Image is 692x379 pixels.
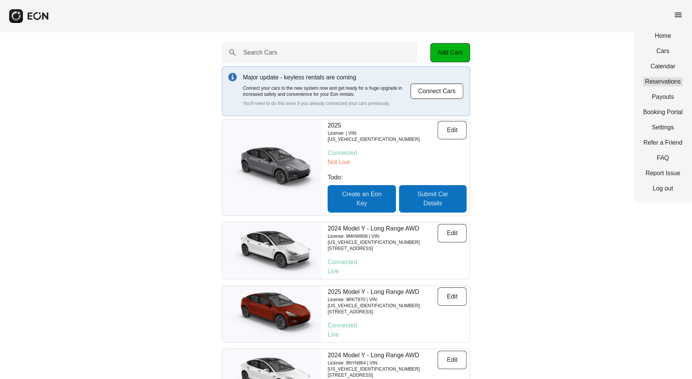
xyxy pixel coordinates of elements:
p: Connected [328,148,467,158]
button: Connect Cars [410,83,464,99]
p: Connect your cars to the new system now and get ready for a huge upgrade in increased safety and ... [243,85,410,97]
p: [STREET_ADDRESS] [328,245,438,252]
label: Search Cars [243,48,277,57]
a: Home [643,31,683,40]
p: License: 9NYN864 | VIN: [US_VEHICLE_IDENTIFICATION_NUMBER] [328,360,438,372]
button: Create an Eon Key [328,185,396,213]
p: Live [328,330,467,339]
span: menu [674,10,683,19]
p: Live [328,267,467,276]
p: Connected [328,258,467,267]
p: Connected [328,321,467,330]
p: 2025 [328,121,438,130]
p: 2024 Model Y - Long Range AWD [328,224,438,233]
p: [STREET_ADDRESS] [328,372,438,378]
p: Todo: [328,173,467,182]
p: 2025 Model Y - Long Range AWD [328,287,438,297]
p: [STREET_ADDRESS] [328,309,438,315]
a: FAQ [643,153,683,163]
a: Settings [643,123,683,132]
a: Cars [643,47,683,56]
button: Edit [438,121,467,139]
a: Booking Portal [643,108,683,117]
img: car [222,226,322,276]
p: License: 9RKT970 | VIN: [US_VEHICLE_IDENTIFICATION_NUMBER] [328,297,438,309]
p: Not Live [328,158,467,167]
button: Edit [438,351,467,369]
a: Log out [643,184,683,193]
p: You'll need to do this even if you already connected your cars previously. [243,100,410,106]
p: License: 9MHW908 | VIN: [US_VEHICLE_IDENTIFICATION_NUMBER] [328,233,438,245]
button: Add Cars [430,43,470,62]
img: car [222,289,322,339]
a: Reservations [643,77,683,86]
a: Report Issue [643,169,683,178]
img: car [222,143,322,192]
button: Submit Car Details [399,185,467,213]
button: Edit [438,287,467,306]
button: Edit [438,224,467,242]
a: Payouts [643,92,683,102]
a: Calendar [643,62,683,71]
a: Refer a Friend [643,138,683,147]
p: 2024 Model Y - Long Range AWD [328,351,438,360]
p: License: | VIN: [US_VEHICLE_IDENTIFICATION_NUMBER] [328,130,438,142]
p: Major update - keyless rentals are coming [243,73,410,82]
img: info [228,73,237,81]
